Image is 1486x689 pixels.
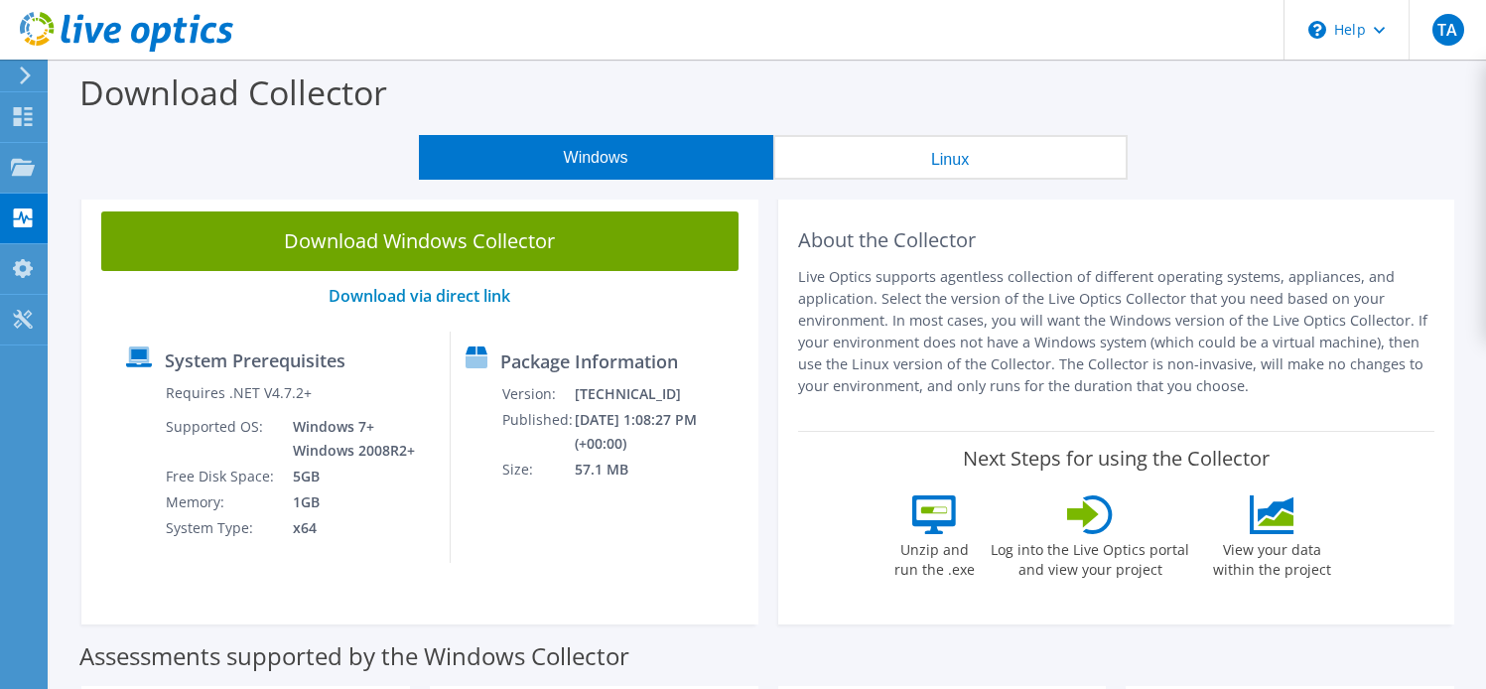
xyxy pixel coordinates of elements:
[1200,534,1343,580] label: View your data within the project
[278,489,419,515] td: 1GB
[501,381,574,407] td: Version:
[773,135,1128,180] button: Linux
[574,381,749,407] td: [TECHNICAL_ID]
[79,69,387,115] label: Download Collector
[963,447,1270,471] label: Next Steps for using the Collector
[329,285,510,307] a: Download via direct link
[101,211,739,271] a: Download Windows Collector
[419,135,773,180] button: Windows
[501,407,574,457] td: Published:
[278,414,419,464] td: Windows 7+ Windows 2008R2+
[1432,14,1464,46] span: TA
[165,350,345,370] label: System Prerequisites
[165,414,278,464] td: Supported OS:
[500,351,678,371] label: Package Information
[79,646,629,666] label: Assessments supported by the Windows Collector
[165,464,278,489] td: Free Disk Space:
[278,464,419,489] td: 5GB
[501,457,574,482] td: Size:
[574,457,749,482] td: 57.1 MB
[990,534,1190,580] label: Log into the Live Optics portal and view your project
[278,515,419,541] td: x64
[165,515,278,541] td: System Type:
[574,407,749,457] td: [DATE] 1:08:27 PM (+00:00)
[888,534,980,580] label: Unzip and run the .exe
[1308,21,1326,39] svg: \n
[166,383,312,403] label: Requires .NET V4.7.2+
[798,266,1435,397] p: Live Optics supports agentless collection of different operating systems, appliances, and applica...
[798,228,1435,252] h2: About the Collector
[165,489,278,515] td: Memory:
